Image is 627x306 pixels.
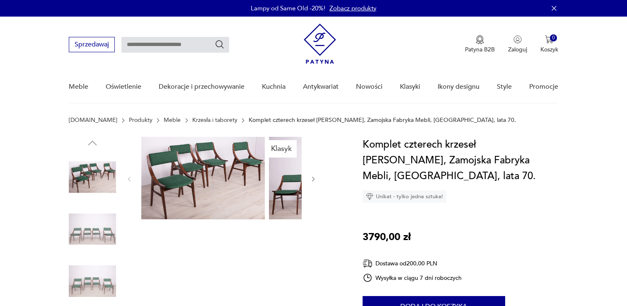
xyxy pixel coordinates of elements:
[159,71,245,103] a: Dekoracje i przechowywanie
[129,117,153,124] a: Produkty
[304,24,336,64] img: Patyna - sklep z meblami i dekoracjami vintage
[529,71,558,103] a: Promocje
[69,37,115,52] button: Sprzedawaj
[303,71,339,103] a: Antykwariat
[366,193,373,200] img: Ikona diamentu
[69,206,116,253] img: Zdjęcie produktu Komplet czterech krzeseł Skoczek, Zamojska Fabryka Mebli, Polska, lata 70.
[69,42,115,48] a: Sprzedawaj
[438,71,479,103] a: Ikony designu
[540,46,558,53] p: Koszyk
[465,46,495,53] p: Patyna B2B
[363,258,462,269] div: Dostawa od 200,00 PLN
[192,117,237,124] a: Krzesła i taborety
[476,35,484,44] img: Ikona medalu
[400,71,420,103] a: Klasyki
[508,35,527,53] button: Zaloguj
[269,137,392,219] img: Zdjęcie produktu Komplet czterech krzeseł Skoczek, Zamojska Fabryka Mebli, Polska, lata 70.
[550,34,557,41] div: 0
[508,46,527,53] p: Zaloguj
[356,71,382,103] a: Nowości
[69,153,116,201] img: Zdjęcie produktu Komplet czterech krzeseł Skoczek, Zamojska Fabryka Mebli, Polska, lata 70.
[215,39,225,49] button: Szukaj
[363,137,558,184] h1: Komplet czterech krzeseł [PERSON_NAME], Zamojska Fabryka Mebli, [GEOGRAPHIC_DATA], lata 70.
[249,117,516,124] p: Komplet czterech krzeseł [PERSON_NAME], Zamojska Fabryka Mebli, [GEOGRAPHIC_DATA], lata 70.
[329,4,376,12] a: Zobacz produkty
[465,35,495,53] a: Ikona medaluPatyna B2B
[545,35,553,44] img: Ikona koszyka
[497,71,512,103] a: Style
[363,273,462,283] div: Wysyłka w ciągu 7 dni roboczych
[106,71,141,103] a: Oświetlenie
[266,140,297,158] div: Klasyk
[69,117,117,124] a: [DOMAIN_NAME]
[251,4,325,12] p: Lampy od Same Old -20%!
[69,71,88,103] a: Meble
[262,71,286,103] a: Kuchnia
[513,35,522,44] img: Ikonka użytkownika
[363,190,446,203] div: Unikat - tylko jedna sztuka!
[69,257,116,305] img: Zdjęcie produktu Komplet czterech krzeseł Skoczek, Zamojska Fabryka Mebli, Polska, lata 70.
[540,35,558,53] button: 0Koszyk
[465,35,495,53] button: Patyna B2B
[141,137,265,219] img: Zdjęcie produktu Komplet czterech krzeseł Skoczek, Zamojska Fabryka Mebli, Polska, lata 70.
[164,117,181,124] a: Meble
[363,258,373,269] img: Ikona dostawy
[363,229,411,245] p: 3790,00 zł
